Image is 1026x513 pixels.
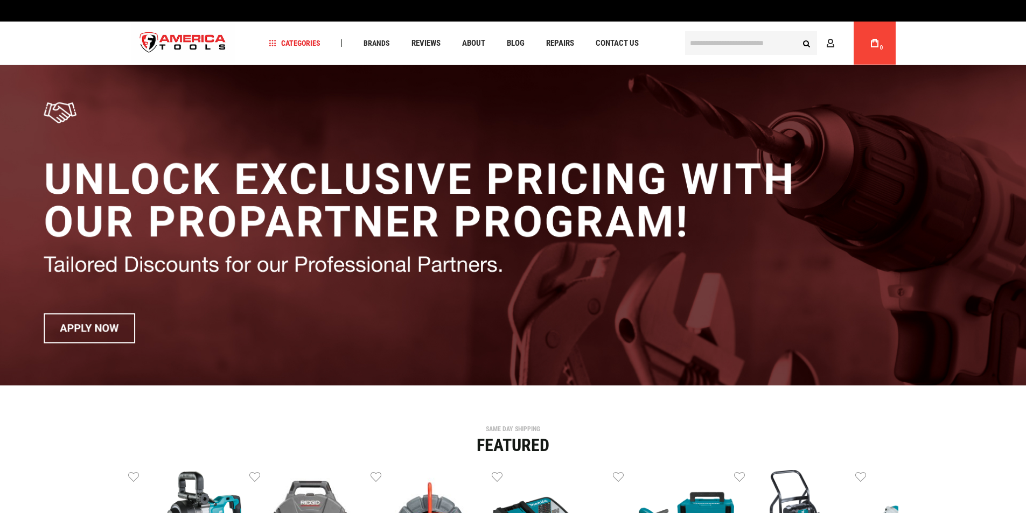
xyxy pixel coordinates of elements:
[541,36,579,51] a: Repairs
[407,36,445,51] a: Reviews
[546,39,574,47] span: Repairs
[269,39,320,47] span: Categories
[502,36,529,51] a: Blog
[131,23,235,64] img: America Tools
[359,36,395,51] a: Brands
[364,39,390,47] span: Brands
[131,23,235,64] a: store logo
[264,36,325,51] a: Categories
[128,426,898,432] div: SAME DAY SHIPPING
[797,33,817,53] button: Search
[596,39,639,47] span: Contact Us
[507,39,525,47] span: Blog
[591,36,644,51] a: Contact Us
[880,45,883,51] span: 0
[864,22,885,65] a: 0
[462,39,485,47] span: About
[457,36,490,51] a: About
[411,39,441,47] span: Reviews
[128,437,898,454] div: Featured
